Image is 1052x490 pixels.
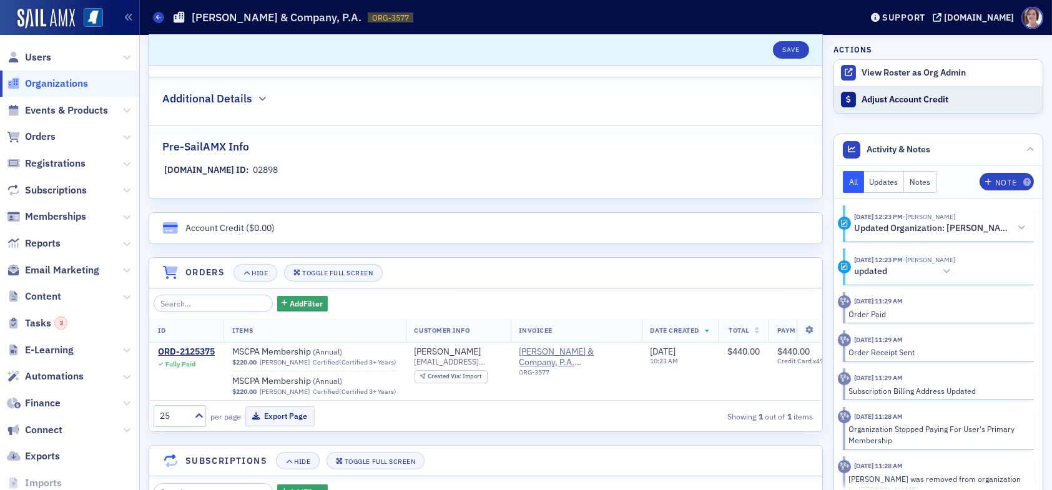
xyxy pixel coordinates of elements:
[995,179,1016,186] div: Note
[232,376,390,387] span: MSCPA Membership
[313,346,342,356] span: ( Annual )
[25,343,74,357] span: E-Learning
[756,411,765,422] strong: 1
[313,376,342,386] span: ( Annual )
[25,157,86,170] span: Registrations
[249,222,272,233] span: $0.00
[158,346,215,358] div: ORD-2125375
[834,86,1043,113] a: Adjust Account Credit
[252,270,268,277] div: Hide
[980,173,1034,190] button: Note
[7,184,87,197] a: Subscriptions
[519,346,633,381] span: J.E. Vance & Company, P.A. (Tupelo, MS)
[519,346,633,368] a: [PERSON_NAME] & Company, P.A. ([GEOGRAPHIC_DATA], [GEOGRAPHIC_DATA])
[372,12,409,23] span: ORG-3577
[7,104,108,117] a: Events & Products
[651,326,699,335] span: Date Created
[727,346,760,357] span: $440.00
[843,171,864,193] button: All
[302,270,373,277] div: Toggle Full Screen
[7,343,74,357] a: E-Learning
[75,8,103,29] a: View Homepage
[25,290,61,303] span: Content
[7,157,86,170] a: Registrations
[7,263,99,277] a: Email Marketing
[158,326,165,335] span: ID
[651,346,676,357] span: [DATE]
[25,370,84,383] span: Automations
[854,461,903,470] time: 7/17/2025 11:28 AM
[773,41,809,59] button: Save
[25,51,51,64] span: Users
[904,171,936,193] button: Notes
[7,210,86,223] a: Memberships
[25,476,62,490] span: Imports
[260,358,310,366] a: [PERSON_NAME]
[162,91,252,107] h2: Additional Details
[232,358,257,366] span: $220.00
[519,326,553,335] span: Invoicee
[519,368,633,381] div: ORG-3577
[854,335,903,344] time: 7/17/2025 11:29 AM
[25,396,61,410] span: Finance
[276,452,320,469] button: Hide
[415,370,488,383] div: Created Via: Import
[7,316,67,330] a: Tasks3
[294,458,310,465] div: Hide
[867,143,931,156] span: Activity & Notes
[854,222,1025,235] button: Updated Organization: [PERSON_NAME] & Company, P.A. ([GEOGRAPHIC_DATA], [GEOGRAPHIC_DATA])
[313,358,397,366] div: Certified (Certified 3+ Years)
[232,346,390,358] span: MSCPA Membership
[415,346,481,358] div: [PERSON_NAME]
[7,77,88,91] a: Organizations
[838,372,851,385] div: Activity
[25,449,60,463] span: Exports
[7,370,84,383] a: Automations
[7,423,62,437] a: Connect
[849,385,1026,396] div: Subscription Billing Address Updated
[729,326,749,335] span: Total
[185,266,225,279] h4: Orders
[833,44,872,55] h4: Actions
[415,357,502,366] span: [EMAIL_ADDRESS][DOMAIN_NAME]
[903,212,955,221] span: Noma Burge
[849,308,1026,320] div: Order Paid
[7,237,61,250] a: Reports
[854,412,903,421] time: 7/17/2025 11:28 AM
[854,212,903,221] time: 8/15/2025 12:23 PM
[17,9,75,29] img: SailAMX
[165,164,249,177] div: [DOMAIN_NAME] ID:
[854,223,1013,234] h5: Updated Organization: [PERSON_NAME] & Company, P.A. ([GEOGRAPHIC_DATA], [GEOGRAPHIC_DATA])
[854,265,955,278] button: updated
[54,316,67,330] div: 3
[838,260,851,273] div: Update
[25,184,87,197] span: Subscriptions
[777,346,810,357] span: $440.00
[234,264,277,282] button: Hide
[232,326,253,335] span: Items
[313,388,397,396] div: Certified (Certified 3+ Years)
[933,13,1018,22] button: [DOMAIN_NAME]
[284,264,383,282] button: Toggle Full Screen
[864,171,905,193] button: Updates
[165,360,195,368] div: Fully Paid
[854,373,903,382] time: 7/17/2025 11:29 AM
[25,130,56,144] span: Orders
[185,222,275,235] div: Account Credit ( )
[862,67,966,79] button: View Roster as Org Admin
[25,423,62,437] span: Connect
[25,263,99,277] span: Email Marketing
[192,10,361,25] h1: [PERSON_NAME] & Company, P.A.
[854,255,903,264] time: 8/15/2025 12:23 PM
[428,373,481,380] div: Import
[785,411,794,422] strong: 1
[777,326,814,335] span: Payments
[160,409,187,423] div: 25
[25,77,88,91] span: Organizations
[210,411,241,422] label: per page
[185,454,267,468] h4: Subscriptions
[854,266,887,277] h5: updated
[428,372,463,380] span: Created Via :
[777,357,840,365] span: Credit Card x4956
